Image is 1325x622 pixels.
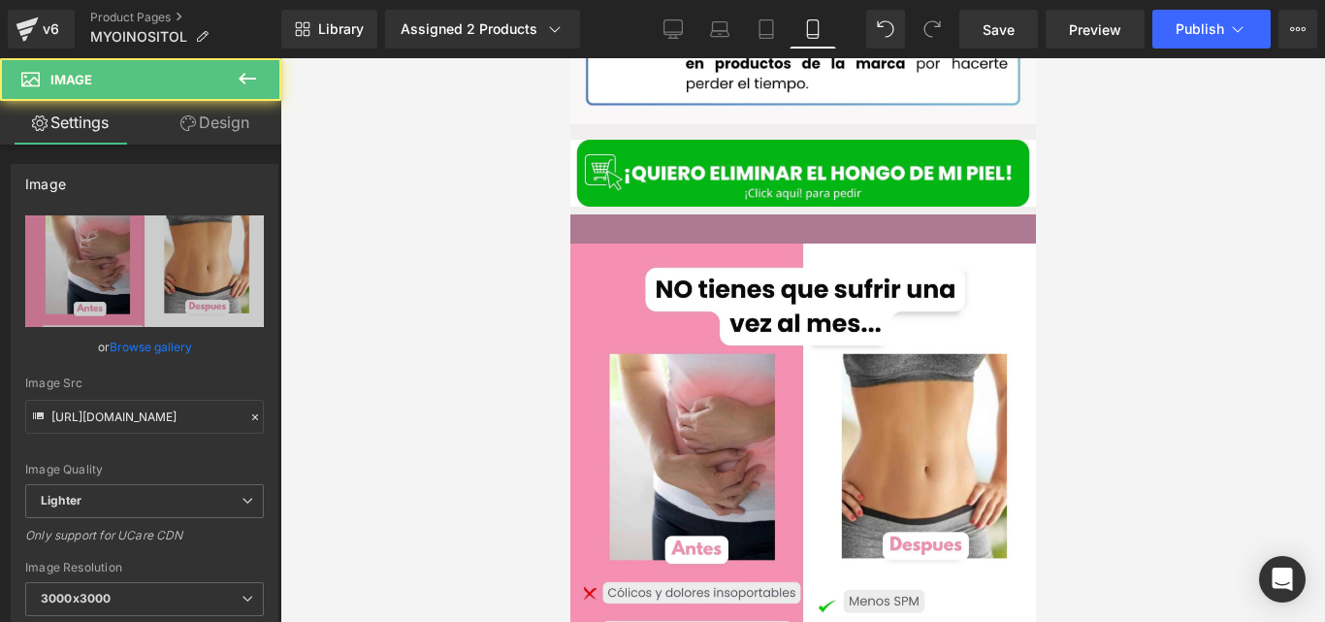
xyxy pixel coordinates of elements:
a: Tablet [743,10,790,49]
button: Redo [913,10,952,49]
a: Browse gallery [110,330,192,364]
a: Laptop [696,10,743,49]
button: Undo [866,10,905,49]
b: Lighter [41,493,81,507]
span: Preview [1069,19,1121,40]
span: MYOINOSITOL [90,29,187,45]
div: Image [25,165,66,192]
div: Image Resolution [25,561,264,574]
div: Open Intercom Messenger [1259,556,1306,603]
span: Image [50,72,92,87]
a: Design [145,101,285,145]
a: v6 [8,10,75,49]
a: New Library [281,10,377,49]
a: Desktop [650,10,696,49]
div: Assigned 2 Products [401,19,565,39]
div: or [25,337,264,357]
input: Link [25,400,264,434]
b: 3000x3000 [41,591,111,606]
span: Publish [1176,21,1224,37]
div: Image Src [25,376,264,390]
a: Product Pages [90,10,281,25]
a: Preview [1046,10,1145,49]
div: Image Quality [25,463,264,476]
button: Publish [1152,10,1271,49]
div: Only support for UCare CDN [25,528,264,556]
div: v6 [39,16,63,42]
span: Library [318,20,364,38]
button: More [1278,10,1317,49]
a: Mobile [790,10,836,49]
span: Save [983,19,1015,40]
